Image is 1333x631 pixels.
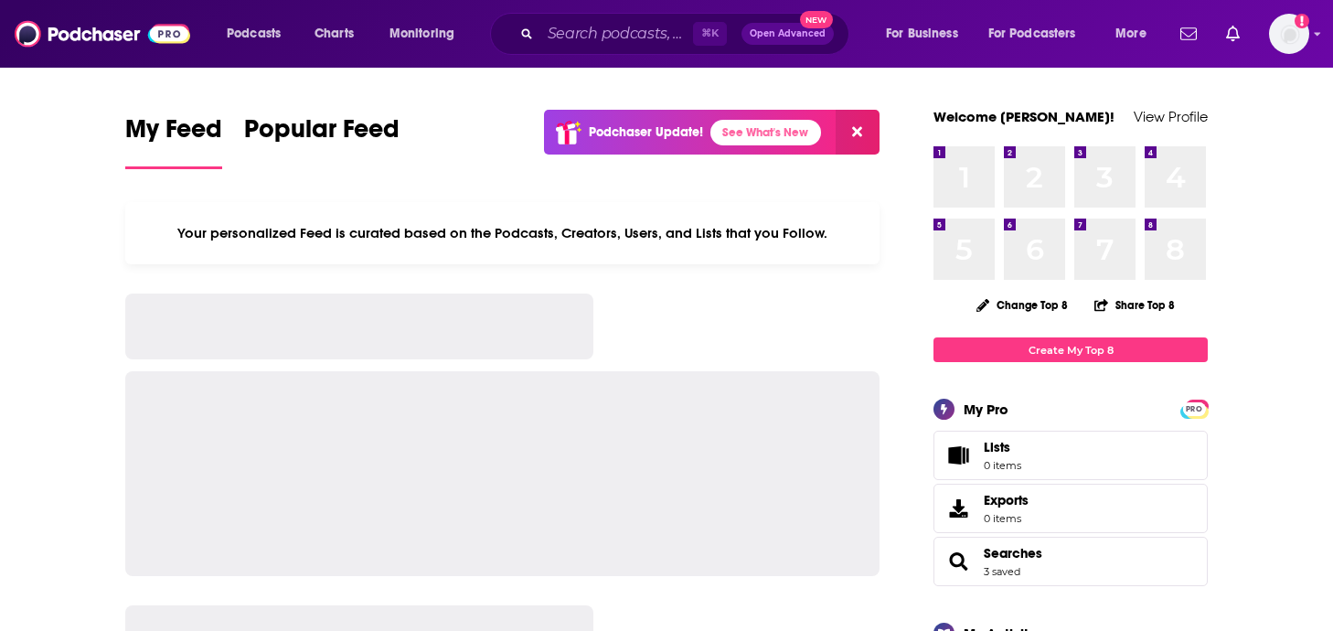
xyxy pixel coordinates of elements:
span: My Feed [125,113,222,155]
span: ⌘ K [693,22,727,46]
span: Lists [984,439,1010,455]
span: Exports [984,492,1029,508]
button: open menu [873,19,981,48]
button: open menu [377,19,478,48]
span: Exports [940,496,976,521]
div: Search podcasts, credits, & more... [507,13,867,55]
img: Podchaser - Follow, Share and Rate Podcasts [15,16,190,51]
a: Searches [984,545,1042,561]
span: Popular Feed [244,113,400,155]
span: Open Advanced [750,29,826,38]
span: Monitoring [389,21,454,47]
span: For Business [886,21,958,47]
a: Welcome [PERSON_NAME]! [933,108,1114,125]
a: Lists [933,431,1208,480]
img: User Profile [1269,14,1309,54]
span: 0 items [984,459,1021,472]
button: open menu [214,19,304,48]
button: Show profile menu [1269,14,1309,54]
svg: Add a profile image [1295,14,1309,28]
a: View Profile [1134,108,1208,125]
div: Your personalized Feed is curated based on the Podcasts, Creators, Users, and Lists that you Follow. [125,202,880,264]
span: Lists [984,439,1021,455]
a: Show notifications dropdown [1173,18,1204,49]
button: open menu [976,19,1103,48]
span: For Podcasters [988,21,1076,47]
a: Charts [303,19,365,48]
button: Share Top 8 [1093,287,1176,323]
div: My Pro [964,401,1008,418]
a: 3 saved [984,565,1020,578]
p: Podchaser Update! [589,124,703,140]
button: open menu [1103,19,1169,48]
span: Podcasts [227,21,281,47]
a: Exports [933,484,1208,533]
span: PRO [1183,402,1205,416]
span: 0 items [984,512,1029,525]
a: Create My Top 8 [933,337,1208,362]
a: My Feed [125,113,222,169]
span: Charts [315,21,354,47]
span: Lists [940,443,976,468]
input: Search podcasts, credits, & more... [540,19,693,48]
button: Open AdvancedNew [741,23,834,45]
span: Logged in as hsmelter [1269,14,1309,54]
a: Popular Feed [244,113,400,169]
a: Show notifications dropdown [1219,18,1247,49]
span: Searches [933,537,1208,586]
a: Searches [940,549,976,574]
a: See What's New [710,120,821,145]
button: Change Top 8 [965,294,1079,316]
span: New [800,11,833,28]
span: More [1115,21,1146,47]
a: PRO [1183,401,1205,415]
